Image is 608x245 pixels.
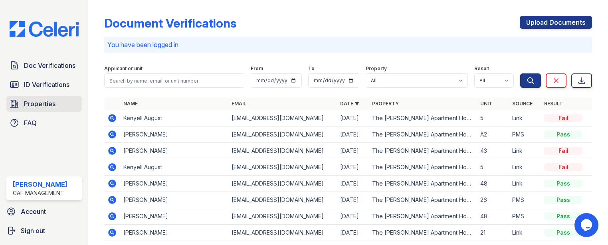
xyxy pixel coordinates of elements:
td: The [PERSON_NAME] Apartment Homes [369,110,477,126]
td: [EMAIL_ADDRESS][DOMAIN_NAME] [228,192,337,208]
td: [DATE] [337,143,369,159]
label: From [251,65,263,72]
a: FAQ [6,115,82,131]
td: [DATE] [337,225,369,241]
a: Upload Documents [520,16,592,29]
div: CAF Management [13,189,67,197]
td: [PERSON_NAME] [120,176,228,192]
span: Sign out [21,226,45,235]
td: [DATE] [337,208,369,225]
td: 48 [477,176,509,192]
td: Link [509,225,541,241]
label: Applicant or unit [104,65,143,72]
td: The [PERSON_NAME] Apartment Homes [369,192,477,208]
td: The [PERSON_NAME] Apartment Homes [369,159,477,176]
span: ID Verifications [24,80,69,89]
td: PMS [509,192,541,208]
td: [PERSON_NAME] [120,208,228,225]
iframe: chat widget [574,213,600,237]
td: [EMAIL_ADDRESS][DOMAIN_NAME] [228,208,337,225]
td: [EMAIL_ADDRESS][DOMAIN_NAME] [228,126,337,143]
label: To [308,65,315,72]
td: The [PERSON_NAME] Apartment Homes [369,143,477,159]
td: The [PERSON_NAME] Apartment Homes [369,225,477,241]
td: [EMAIL_ADDRESS][DOMAIN_NAME] [228,143,337,159]
td: PMS [509,208,541,225]
div: Pass [544,130,582,138]
td: 5 [477,110,509,126]
a: Date ▼ [340,101,359,107]
img: CE_Logo_Blue-a8612792a0a2168367f1c8372b55b34899dd931a85d93a1a3d3e32e68fde9ad4.png [3,21,85,37]
td: [DATE] [337,159,369,176]
td: [EMAIL_ADDRESS][DOMAIN_NAME] [228,159,337,176]
a: Email [232,101,246,107]
span: FAQ [24,118,37,128]
label: Property [366,65,387,72]
a: Result [544,101,563,107]
input: Search by name, email, or unit number [104,73,244,88]
a: Doc Verifications [6,57,82,73]
td: [PERSON_NAME] [120,143,228,159]
div: [PERSON_NAME] [13,180,67,189]
td: [PERSON_NAME] [120,126,228,143]
td: 43 [477,143,509,159]
td: [DATE] [337,126,369,143]
td: Link [509,143,541,159]
div: Fail [544,147,582,155]
td: 21 [477,225,509,241]
td: PMS [509,126,541,143]
td: [PERSON_NAME] [120,192,228,208]
td: 26 [477,192,509,208]
td: Link [509,176,541,192]
div: Pass [544,212,582,220]
a: Unit [480,101,492,107]
td: Link [509,110,541,126]
td: 5 [477,159,509,176]
span: Account [21,207,46,216]
td: A2 [477,126,509,143]
td: [EMAIL_ADDRESS][DOMAIN_NAME] [228,176,337,192]
td: [PERSON_NAME] [120,225,228,241]
td: [EMAIL_ADDRESS][DOMAIN_NAME] [228,110,337,126]
div: Pass [544,229,582,237]
td: [DATE] [337,192,369,208]
td: The [PERSON_NAME] Apartment Homes [369,208,477,225]
td: 48 [477,208,509,225]
div: Document Verifications [104,16,236,30]
div: Pass [544,180,582,188]
a: Property [372,101,399,107]
p: You have been logged in [107,40,589,49]
div: Fail [544,163,582,171]
span: Doc Verifications [24,61,75,70]
a: ID Verifications [6,77,82,93]
td: Kenyell August [120,110,228,126]
div: Fail [544,114,582,122]
td: Link [509,159,541,176]
a: Name [123,101,138,107]
a: Sign out [3,223,85,239]
span: Properties [24,99,55,109]
label: Result [474,65,489,72]
td: [DATE] [337,176,369,192]
a: Account [3,204,85,219]
div: Pass [544,196,582,204]
td: [DATE] [337,110,369,126]
td: [EMAIL_ADDRESS][DOMAIN_NAME] [228,225,337,241]
td: The [PERSON_NAME] Apartment Homes [369,176,477,192]
td: Kenyell August [120,159,228,176]
td: The [PERSON_NAME] Apartment Homes [369,126,477,143]
a: Properties [6,96,82,112]
a: Source [512,101,533,107]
